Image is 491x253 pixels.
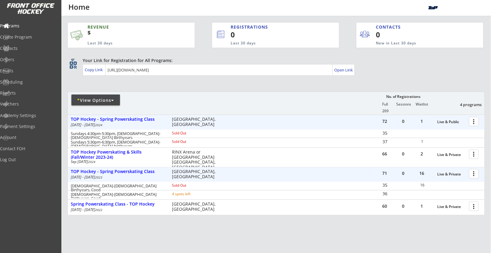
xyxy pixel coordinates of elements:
div: 4 spots left [172,192,211,196]
button: more_vert [469,202,479,211]
div: REVENUE [88,24,166,30]
div: 60 [376,204,394,208]
div: Your Link for Registration for All Programs: [83,57,466,64]
div: Waitlist [413,102,431,106]
div: Last 30 days [231,41,314,46]
div: 4 programs [450,102,482,107]
div: 0 [394,204,413,208]
div: 2 [413,152,431,156]
div: 16 [414,183,431,187]
div: 37 [376,140,394,144]
div: Sold Out [172,131,211,135]
div: No. of Registrations [385,95,422,99]
div: 1 [413,204,431,208]
div: Sundays 4:30pm-5:30pm, [DEMOGRAPHIC_DATA]-[DEMOGRAPHIC_DATA] Birthyears [71,132,164,140]
div: REGISTRATIONS [231,24,311,30]
div: 1 [414,140,431,144]
div: New in Last 30 days [376,41,455,46]
em: 2024 [88,160,95,164]
div: [DATE] - [DATE] [71,208,164,212]
div: CONTACTS [376,24,404,30]
div: 35 [376,131,394,135]
div: [GEOGRAPHIC_DATA], [GEOGRAPHIC_DATA] [172,117,220,127]
div: Open Link [334,68,353,73]
em: 2024 [95,123,102,127]
div: Live & Private [438,172,466,176]
div: [DATE] - [DATE] [71,123,164,127]
div: Sold Out [172,140,211,144]
div: qr [69,57,77,61]
div: 0 [231,29,319,40]
div: 35 [376,183,394,187]
div: 71 [376,171,394,175]
div: [DEMOGRAPHIC_DATA]-[DEMOGRAPHIC_DATA] Birthyears, Coed [71,184,164,192]
button: qr_code [69,61,78,70]
div: TOP Hockey Powerskating & Skills (Fall/Winter 2023-24) [71,150,166,160]
div: Full [376,102,394,106]
div: Live & Public [438,120,466,124]
div: 0 [394,152,413,156]
div: [DATE] - [DATE] [71,175,164,179]
sup: $ [88,29,91,36]
div: 72 [376,119,394,123]
div: Live & Private [438,153,466,157]
div: Sep [DATE] [71,160,164,164]
div: Last 30 days [88,41,166,46]
div: Sundays 5:30pm-6:30pm, [DEMOGRAPHIC_DATA]-[DEMOGRAPHIC_DATA] birthyears [71,140,164,148]
div: Spring Powerskating Class - TOP Hockey [71,202,166,207]
div: TOP Hockey - Spring Powerskating Class [71,117,166,122]
button: more_vert [469,169,479,178]
div: 16 [413,171,431,175]
div: [GEOGRAPHIC_DATA], [GEOGRAPHIC_DATA] [172,169,220,179]
div: 0 [376,29,414,40]
div: Sessions [395,102,413,106]
div: 66 [376,152,394,156]
div: Copy Link [85,67,104,72]
div: [DEMOGRAPHIC_DATA]-[DEMOGRAPHIC_DATA] Birthyears, Coed [71,192,164,200]
div: View Options [71,97,120,103]
button: more_vert [469,150,479,159]
a: Open Link [334,66,353,74]
button: more_vert [469,117,479,126]
div: [GEOGRAPHIC_DATA], [GEOGRAPHIC_DATA] [172,202,220,212]
div: 1 [413,119,431,123]
em: 2022 [95,208,102,212]
div: 36 [376,192,394,196]
div: Sold Out [172,184,211,187]
div: TOP Hockey - Spring Powerskating Class [71,169,166,174]
div: 269 [376,109,395,113]
div: RINX Arena or [GEOGRAPHIC_DATA] [GEOGRAPHIC_DATA], [GEOGRAPHIC_DATA] [172,150,220,170]
div: 0 [394,119,413,123]
div: 0 [394,171,413,175]
em: 2023 [95,175,102,179]
div: Live & Private [438,205,466,209]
